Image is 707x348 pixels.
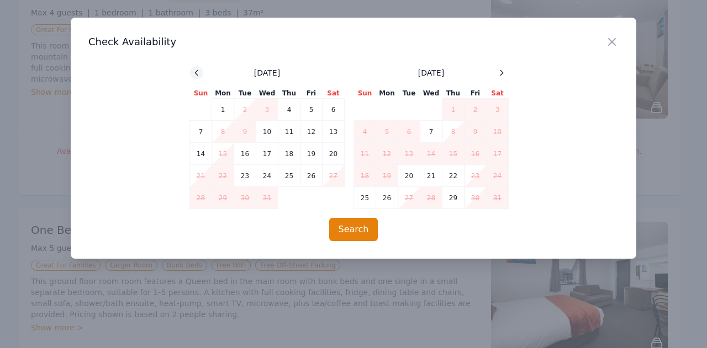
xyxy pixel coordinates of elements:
[234,143,256,165] td: 16
[300,88,323,99] th: Fri
[256,99,278,121] td: 3
[300,143,323,165] td: 19
[278,121,300,143] td: 11
[465,165,487,187] td: 23
[323,143,345,165] td: 20
[300,121,323,143] td: 12
[465,187,487,209] td: 30
[234,121,256,143] td: 9
[323,165,345,187] td: 27
[323,121,345,143] td: 13
[212,88,234,99] th: Mon
[420,165,442,187] td: 21
[376,88,398,99] th: Mon
[420,121,442,143] td: 7
[442,88,465,99] th: Thu
[300,99,323,121] td: 5
[256,165,278,187] td: 24
[278,99,300,121] td: 4
[487,99,509,121] td: 3
[442,121,465,143] td: 8
[487,165,509,187] td: 24
[420,187,442,209] td: 28
[212,99,234,121] td: 1
[234,187,256,209] td: 30
[300,165,323,187] td: 26
[323,99,345,121] td: 6
[212,187,234,209] td: 29
[88,35,619,49] h3: Check Availability
[278,143,300,165] td: 18
[442,143,465,165] td: 15
[234,165,256,187] td: 23
[398,187,420,209] td: 27
[465,143,487,165] td: 16
[418,67,444,78] span: [DATE]
[376,165,398,187] td: 19
[465,121,487,143] td: 9
[376,187,398,209] td: 26
[398,143,420,165] td: 13
[442,165,465,187] td: 22
[465,99,487,121] td: 2
[354,121,376,143] td: 4
[487,121,509,143] td: 10
[190,165,212,187] td: 21
[212,165,234,187] td: 22
[465,88,487,99] th: Fri
[323,88,345,99] th: Sat
[190,88,212,99] th: Sun
[329,218,378,241] button: Search
[354,88,376,99] th: Sun
[190,121,212,143] td: 7
[442,187,465,209] td: 29
[256,121,278,143] td: 10
[354,165,376,187] td: 18
[420,88,442,99] th: Wed
[212,143,234,165] td: 15
[398,88,420,99] th: Tue
[278,88,300,99] th: Thu
[256,88,278,99] th: Wed
[212,121,234,143] td: 8
[376,143,398,165] td: 12
[398,121,420,143] td: 6
[487,88,509,99] th: Sat
[442,99,465,121] td: 1
[254,67,280,78] span: [DATE]
[376,121,398,143] td: 5
[487,143,509,165] td: 17
[398,165,420,187] td: 20
[278,165,300,187] td: 25
[234,99,256,121] td: 2
[190,143,212,165] td: 14
[487,187,509,209] td: 31
[256,143,278,165] td: 17
[420,143,442,165] td: 14
[190,187,212,209] td: 28
[354,187,376,209] td: 25
[354,143,376,165] td: 11
[234,88,256,99] th: Tue
[256,187,278,209] td: 31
